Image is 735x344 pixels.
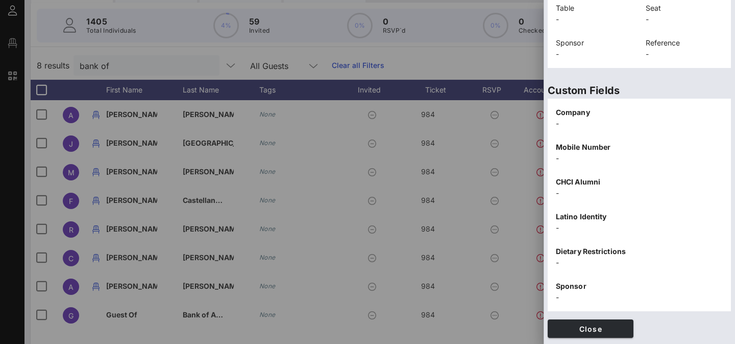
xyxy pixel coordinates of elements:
[556,107,723,118] p: Company
[556,325,625,333] span: Close
[556,257,723,268] p: -
[548,319,633,338] button: Close
[646,49,723,60] p: -
[556,118,723,129] p: -
[646,37,723,49] p: Reference
[556,153,723,164] p: -
[556,222,723,234] p: -
[646,3,723,14] p: Seat
[556,142,723,153] p: Mobile Number
[646,14,723,25] p: -
[556,281,723,292] p: Sponsor
[556,37,633,49] p: Sponsor
[548,82,731,99] p: Custom Fields
[556,49,633,60] p: -
[556,246,723,257] p: Dietary Restrictions
[556,188,723,199] p: -
[556,14,633,25] p: -
[556,211,723,222] p: Latino Identity
[556,292,723,303] p: -
[556,3,633,14] p: Table
[556,176,723,188] p: CHCI Alumni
